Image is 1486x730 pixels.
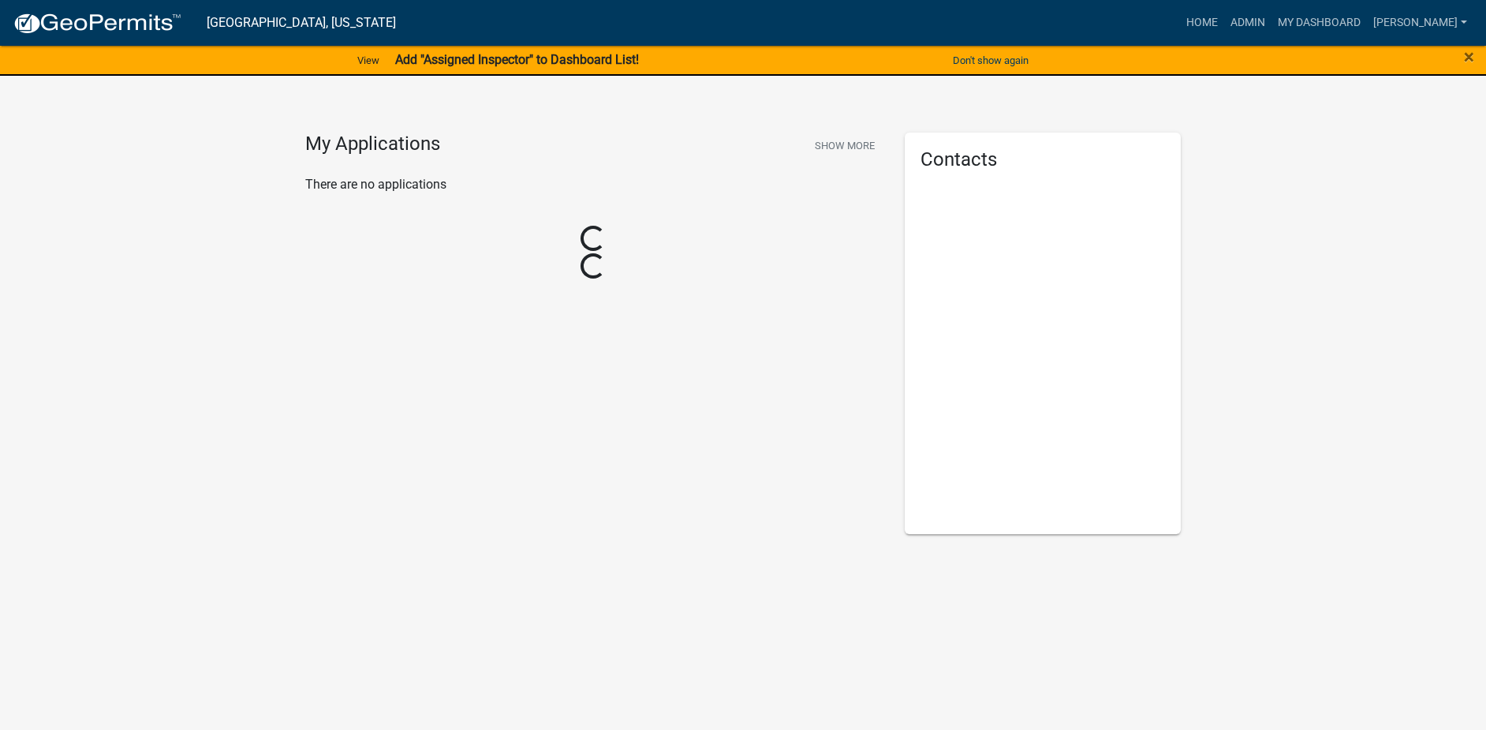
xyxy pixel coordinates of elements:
[207,9,396,36] a: [GEOGRAPHIC_DATA], [US_STATE]
[920,148,1165,171] h5: Contacts
[1464,46,1474,68] span: ×
[305,175,881,194] p: There are no applications
[1367,8,1473,38] a: [PERSON_NAME]
[1180,8,1224,38] a: Home
[946,47,1035,73] button: Don't show again
[808,133,881,159] button: Show More
[351,47,386,73] a: View
[1271,8,1367,38] a: My Dashboard
[1224,8,1271,38] a: Admin
[1464,47,1474,66] button: Close
[305,133,440,156] h4: My Applications
[395,52,639,67] strong: Add "Assigned Inspector" to Dashboard List!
